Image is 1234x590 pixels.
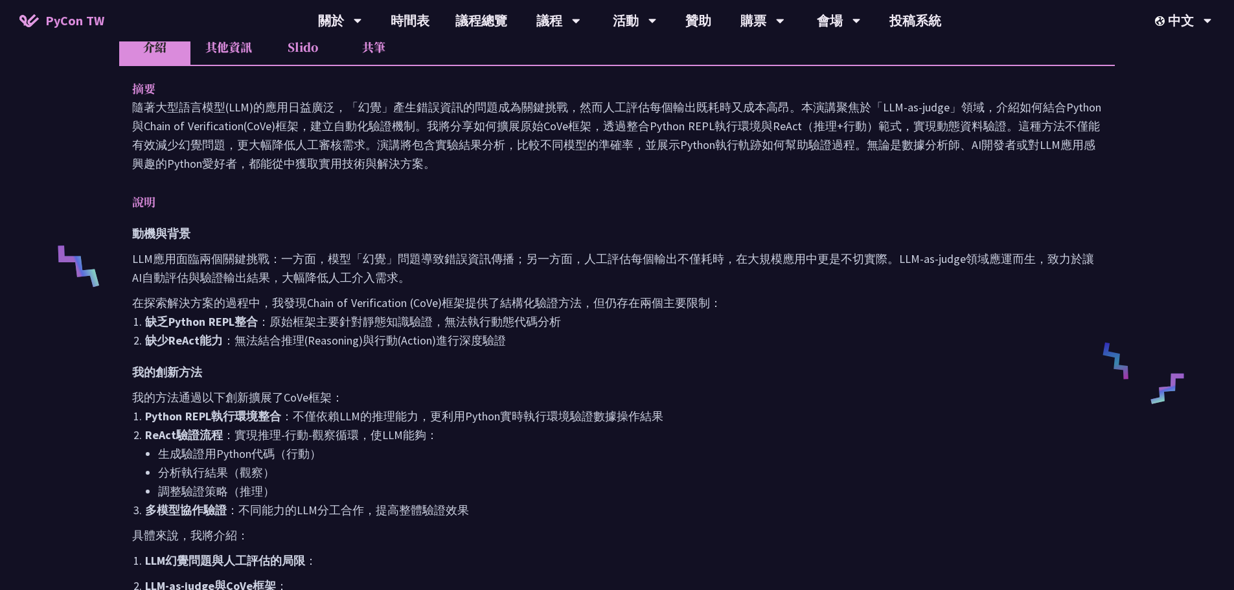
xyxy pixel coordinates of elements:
[158,463,1102,482] li: 分析執行結果（觀察）
[132,98,1102,173] p: 隨著大型語言模型(LLM)的應用日益廣泛，「幻覺」產生錯誤資訊的問題成為關鍵挑戰，然而人工評估每個輸出既耗時又成本高昂。本演講聚焦於「LLM-as-judge」領域，介紹如何結合Python與C...
[145,503,227,517] strong: 多模型協作驗證
[145,425,1102,501] li: ：實現推理-行動-觀察循環，使LLM能夠：
[132,249,1102,287] p: LLM應用面臨兩個關鍵挑戰：一方面，模型「幻覺」問題導致錯誤資訊傳播；另一方面，人工評估每個輸出不僅耗時，在大規模應用中更是不切實際。LLM-as-judge領域應運而生，致力於讓AI自動評估與...
[132,192,1076,211] p: 說明
[158,444,1102,463] li: 生成驗證用Python代碼（行動）
[145,333,223,348] strong: 缺少ReAct能力
[132,363,1102,381] h3: 我的創新方法
[158,482,1102,501] li: 調整驗證策略（推理）
[145,553,305,568] strong: LLM幻覺問題與人工評估的局限
[145,427,223,442] strong: ReAct驗證流程
[145,314,258,329] strong: 缺乏Python REPL整合
[145,331,1102,350] li: ：無法結合推理(Reasoning)與行動(Action)進行深度驗證
[267,29,338,65] li: Slido
[19,14,39,27] img: Home icon of PyCon TW 2025
[6,5,117,37] a: PyCon TW
[119,29,190,65] li: 介紹
[145,409,281,424] strong: Python REPL執行環境整合
[190,29,267,65] li: 其他資訊
[338,29,409,65] li: 共筆
[145,551,1102,570] p: ：
[145,407,1102,425] li: ：不僅依賴LLM的推理能力，更利用Python實時執行環境驗證數據操作結果
[132,224,1102,243] h3: 動機與背景
[132,79,1076,98] p: 摘要
[1155,16,1168,26] img: Locale Icon
[145,312,1102,331] li: ：原始框架主要針對靜態知識驗證，無法執行動態代碼分析
[145,501,1102,519] li: ：不同能力的LLM分工合作，提高整體驗證效果
[132,526,1102,545] p: 具體來說，我將介紹：
[132,388,1102,407] p: 我的方法通過以下創新擴展了CoVe框架：
[132,293,1102,312] p: 在探索解決方案的過程中，我發現Chain of Verification (CoVe)框架提供了結構化驗證方法，但仍存在兩個主要限制：
[45,11,104,30] span: PyCon TW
